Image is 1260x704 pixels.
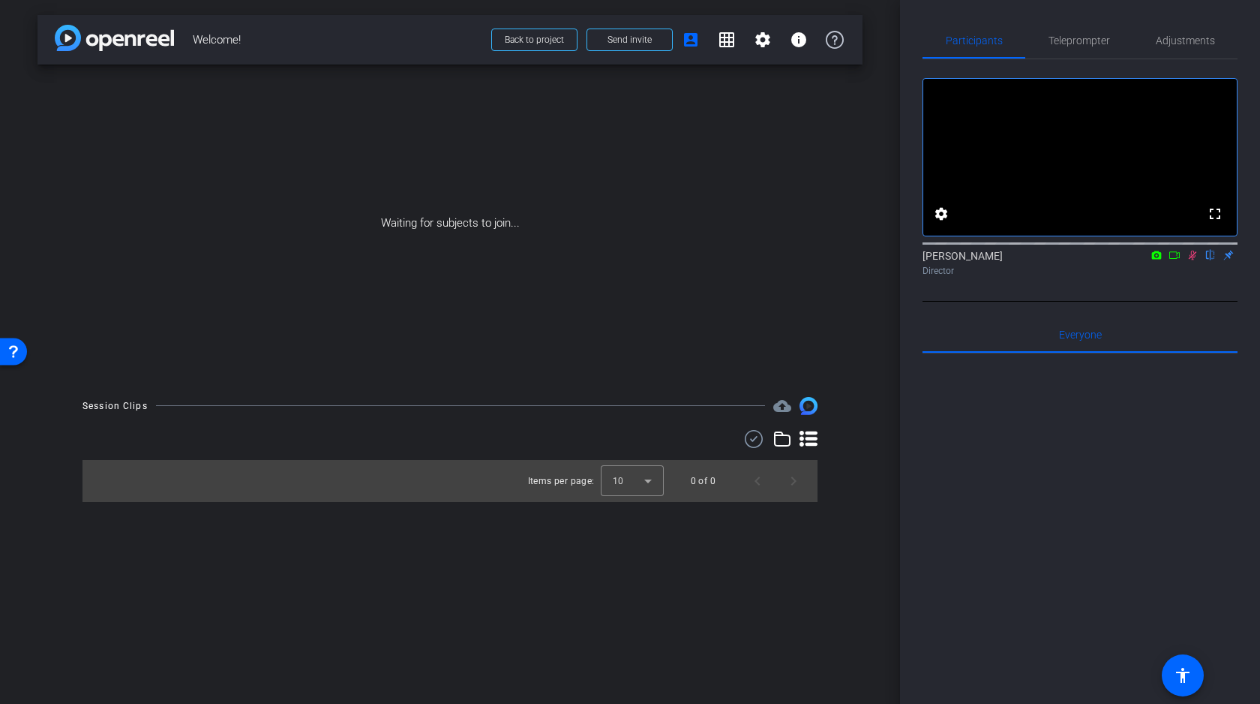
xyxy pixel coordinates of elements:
div: 0 of 0 [691,474,715,489]
button: Next page [775,463,811,499]
span: Send invite [607,34,652,46]
div: Waiting for subjects to join... [37,65,862,382]
mat-icon: fullscreen [1206,205,1224,223]
mat-icon: account_box [682,31,700,49]
span: Everyone [1059,329,1102,340]
span: Destinations for your clips [773,397,791,415]
mat-icon: accessibility [1174,666,1192,684]
mat-icon: info [790,31,808,49]
mat-icon: settings [932,205,950,223]
button: Back to project [491,29,577,51]
mat-icon: settings [754,31,772,49]
img: Session clips [799,397,817,415]
span: Teleprompter [1048,35,1110,46]
img: app-logo [55,25,174,51]
span: Adjustments [1156,35,1215,46]
button: Previous page [739,463,775,499]
div: Items per page: [528,474,595,489]
div: Director [922,264,1237,278]
span: Participants [946,35,1003,46]
mat-icon: cloud_upload [773,397,791,415]
mat-icon: grid_on [718,31,736,49]
div: Session Clips [82,399,148,414]
div: [PERSON_NAME] [922,248,1237,278]
button: Send invite [586,29,673,51]
span: Welcome! [193,25,482,55]
mat-icon: flip [1201,248,1219,261]
span: Back to project [505,35,564,45]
